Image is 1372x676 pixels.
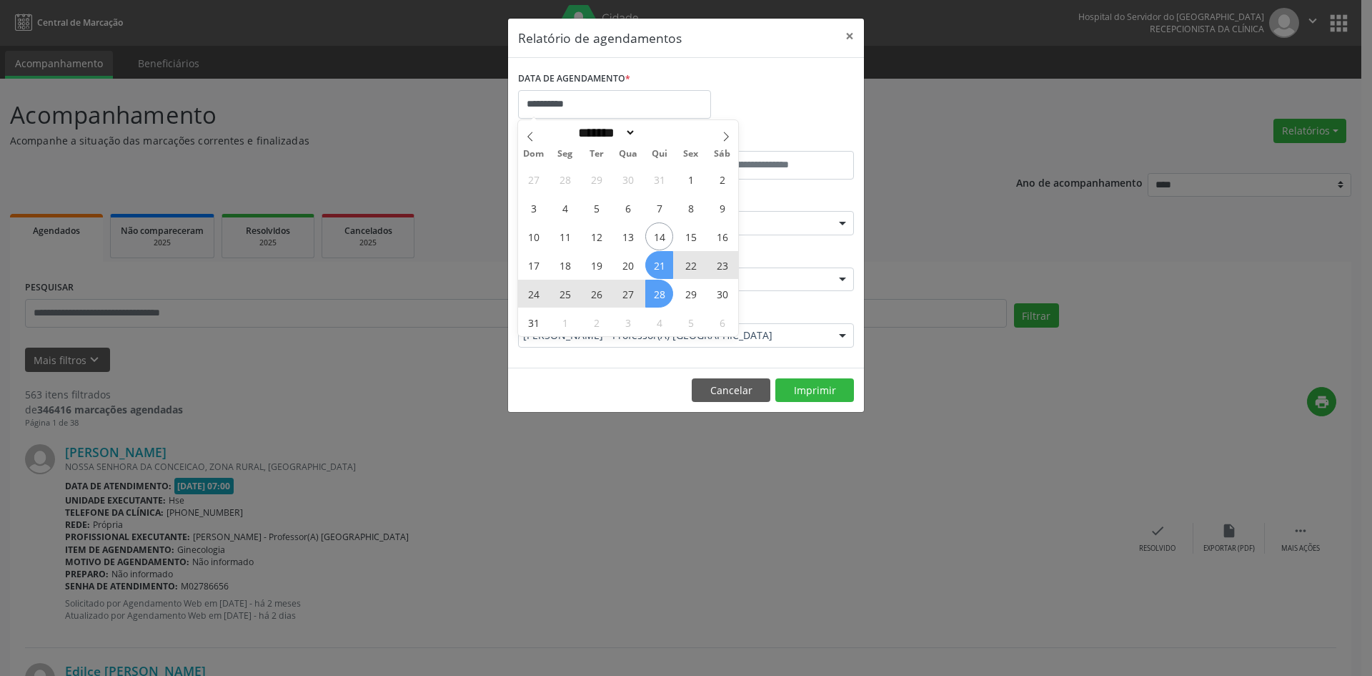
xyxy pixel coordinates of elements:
span: Agosto 12, 2025 [582,222,610,250]
span: Agosto 8, 2025 [677,194,705,222]
span: Agosto 22, 2025 [677,251,705,279]
span: Agosto 26, 2025 [582,280,610,308]
span: Agosto 9, 2025 [708,194,736,222]
span: Agosto 24, 2025 [520,280,547,308]
span: Ter [581,150,612,159]
span: Agosto 30, 2025 [708,280,736,308]
span: Agosto 27, 2025 [614,280,642,308]
span: Agosto 10, 2025 [520,222,547,250]
span: Agosto 15, 2025 [677,222,705,250]
label: DATA DE AGENDAMENTO [518,68,630,90]
span: Dom [518,150,550,159]
span: Agosto 23, 2025 [708,251,736,279]
span: Agosto 2, 2025 [708,165,736,193]
span: Seg [550,150,581,159]
span: Julho 28, 2025 [551,165,579,193]
span: Agosto 20, 2025 [614,251,642,279]
span: Agosto 31, 2025 [520,308,547,336]
span: Setembro 5, 2025 [677,308,705,336]
span: Agosto 18, 2025 [551,251,579,279]
span: Julho 29, 2025 [582,165,610,193]
span: Agosto 1, 2025 [677,165,705,193]
h5: Relatório de agendamentos [518,29,682,47]
span: Setembro 4, 2025 [645,308,673,336]
span: Agosto 4, 2025 [551,194,579,222]
span: Setembro 1, 2025 [551,308,579,336]
span: Agosto 17, 2025 [520,251,547,279]
span: Julho 30, 2025 [614,165,642,193]
span: Agosto 29, 2025 [677,280,705,308]
span: Agosto 21, 2025 [645,251,673,279]
span: Agosto 13, 2025 [614,222,642,250]
span: Julho 27, 2025 [520,165,547,193]
span: Qui [644,150,675,159]
span: Agosto 16, 2025 [708,222,736,250]
input: Year [636,125,683,140]
button: Close [835,19,864,54]
button: Imprimir [775,378,854,403]
span: Agosto 25, 2025 [551,280,579,308]
span: Setembro 6, 2025 [708,308,736,336]
span: Sex [675,150,707,159]
span: Agosto 6, 2025 [614,194,642,222]
span: Qua [612,150,644,159]
span: Setembro 3, 2025 [614,308,642,336]
span: Julho 31, 2025 [645,165,673,193]
span: Agosto 3, 2025 [520,194,547,222]
span: Agosto 5, 2025 [582,194,610,222]
span: Setembro 2, 2025 [582,308,610,336]
span: Agosto 7, 2025 [645,194,673,222]
span: Sáb [707,150,738,159]
span: Agosto 14, 2025 [645,222,673,250]
button: Cancelar [692,378,770,403]
span: Agosto 11, 2025 [551,222,579,250]
label: ATÉ [690,129,854,151]
span: Agosto 19, 2025 [582,251,610,279]
span: Agosto 28, 2025 [645,280,673,308]
select: Month [573,125,636,140]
